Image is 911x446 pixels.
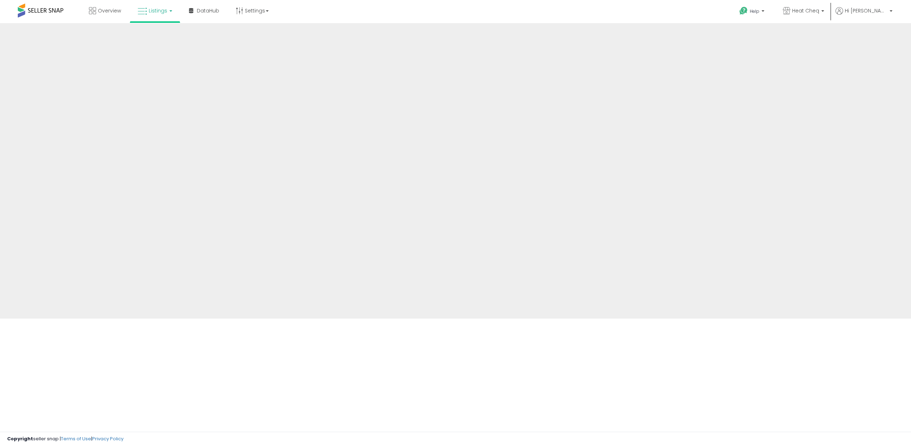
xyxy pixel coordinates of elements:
[149,7,167,14] span: Listings
[836,7,892,23] a: Hi [PERSON_NAME]
[734,1,772,23] a: Help
[845,7,888,14] span: Hi [PERSON_NAME]
[750,8,759,14] span: Help
[739,6,748,15] i: Get Help
[98,7,121,14] span: Overview
[197,7,219,14] span: DataHub
[792,7,819,14] span: Heat Cheq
